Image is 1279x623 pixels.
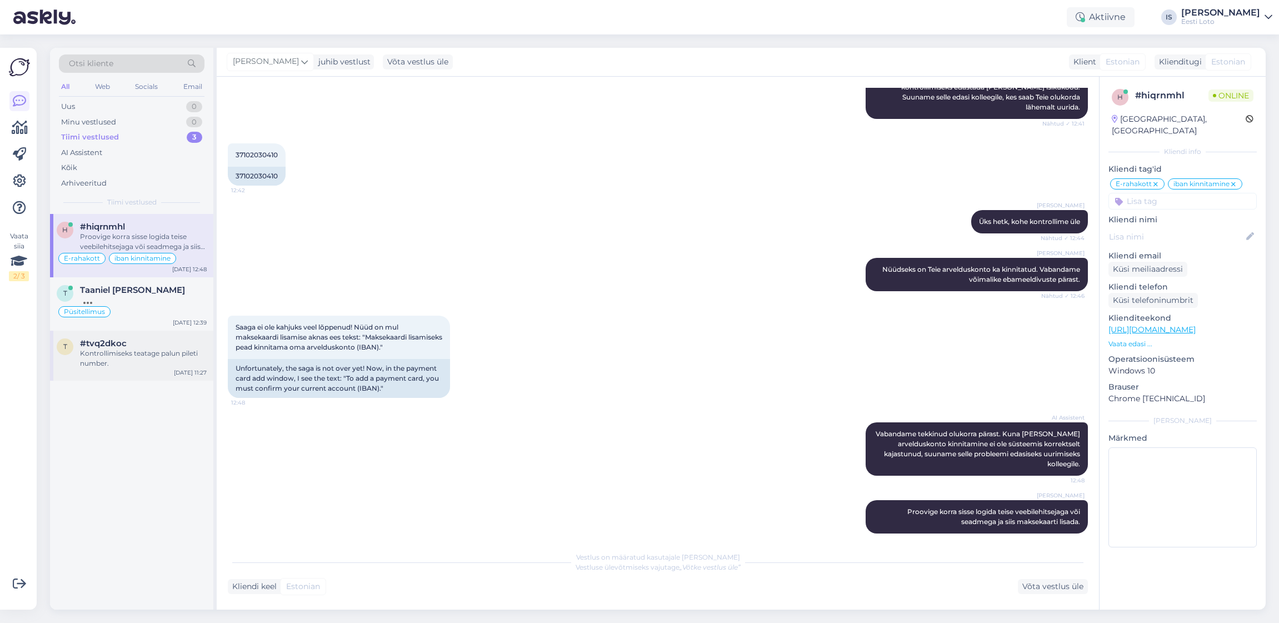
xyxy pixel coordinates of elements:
[286,581,320,592] span: Estonian
[187,132,202,143] div: 3
[1037,201,1085,210] span: [PERSON_NAME]
[1108,281,1257,293] p: Kliendi telefon
[59,79,72,94] div: All
[876,430,1082,468] span: Vabandame tekkinud olukorra pärast. Kuna [PERSON_NAME] arvelduskonto kinnitamine ei ole süsteemis...
[64,308,105,315] span: Püsitellimus
[173,318,207,327] div: [DATE] 12:39
[1108,416,1257,426] div: [PERSON_NAME]
[1108,365,1257,377] p: Windows 10
[1116,181,1152,187] span: E-rahakott
[1042,119,1085,128] span: Nähtud ✓ 12:41
[114,255,171,262] span: iban kinnitamine
[64,255,100,262] span: E-rahakott
[9,271,29,281] div: 2 / 3
[1037,249,1085,257] span: [PERSON_NAME]
[383,54,453,69] div: Võta vestlus üle
[1108,262,1187,277] div: Küsi meiliaadressi
[1208,89,1253,102] span: Online
[1041,292,1085,300] span: Nähtud ✓ 12:46
[1069,56,1096,68] div: Klient
[1108,250,1257,262] p: Kliendi email
[576,553,740,561] span: Vestlus on määratud kasutajale [PERSON_NAME]
[186,117,202,128] div: 0
[228,359,450,398] div: Unfortunately, the saga is not over yet! Now, in the payment card add window, I see the text: "To...
[1108,163,1257,175] p: Kliendi tag'id
[1108,147,1257,157] div: Kliendi info
[181,79,204,94] div: Email
[907,507,1082,526] span: Proovige korra sisse logida teise veebilehitsejaga või seadmega ja siis maksekaarti lisada.
[1117,93,1123,101] span: h
[1135,89,1208,102] div: # hiqrnmhl
[1106,56,1140,68] span: Estonian
[9,231,29,281] div: Vaata siia
[93,79,112,94] div: Web
[1067,7,1135,27] div: Aktiivne
[107,197,157,207] span: Tiimi vestlused
[1181,8,1272,26] a: [PERSON_NAME]Eesti Loto
[9,57,30,78] img: Askly Logo
[1041,234,1085,242] span: Nähtud ✓ 12:44
[882,265,1082,283] span: Nüüdseks on Teie arvelduskonto ka kinnitatud. Vabandame võimalike ebameeldivuste pärast.
[1109,231,1244,243] input: Lisa nimi
[174,368,207,377] div: [DATE] 11:27
[61,162,77,173] div: Kõik
[80,222,125,232] span: #hiqrnmhl
[63,342,67,351] span: t
[1018,579,1088,594] div: Võta vestlus üle
[228,167,286,186] div: 37102030410
[1108,325,1196,335] a: [URL][DOMAIN_NAME]
[80,348,207,368] div: Kontrollimiseks teatage palun pileti number.
[1108,293,1198,308] div: Küsi telefoninumbrit
[1112,113,1246,137] div: [GEOGRAPHIC_DATA], [GEOGRAPHIC_DATA]
[61,101,75,112] div: Uus
[1108,432,1257,444] p: Märkmed
[61,147,102,158] div: AI Assistent
[1181,17,1260,26] div: Eesti Loto
[231,398,273,407] span: 12:48
[172,265,207,273] div: [DATE] 12:48
[1211,56,1245,68] span: Estonian
[1108,381,1257,393] p: Brauser
[314,56,371,68] div: juhib vestlust
[1181,8,1260,17] div: [PERSON_NAME]
[133,79,160,94] div: Socials
[233,56,299,68] span: [PERSON_NAME]
[1155,56,1202,68] div: Klienditugi
[80,232,207,252] div: Proovige korra sisse logida teise veebilehitsejaga või seadmega ja siis maksekaarti lisada.
[61,117,116,128] div: Minu vestlused
[61,178,107,189] div: Arhiveeritud
[80,285,185,295] span: Taaniel Tippi
[236,323,444,351] span: Saaga ei ole kahjuks veel lõppenud! Nüüd on mul maksekaardi lisamise aknas ees tekst: "Maksekaard...
[62,226,68,234] span: h
[80,338,127,348] span: #tvq2dkoc
[236,151,278,159] span: 37102030410
[1043,534,1085,542] span: 12:49
[576,563,741,571] span: Vestluse ülevõtmiseks vajutage
[1043,413,1085,422] span: AI Assistent
[1043,476,1085,485] span: 12:48
[69,58,113,69] span: Otsi kliente
[1108,353,1257,365] p: Operatsioonisüsteem
[228,581,277,592] div: Kliendi keel
[186,101,202,112] div: 0
[1108,193,1257,210] input: Lisa tag
[61,132,119,143] div: Tiimi vestlused
[1173,181,1230,187] span: iban kinnitamine
[1108,214,1257,226] p: Kliendi nimi
[1037,491,1085,500] span: [PERSON_NAME]
[1108,393,1257,405] p: Chrome [TECHNICAL_ID]
[1108,312,1257,324] p: Klienditeekond
[680,563,741,571] i: „Võtke vestlus üle”
[1161,9,1177,25] div: IS
[979,217,1080,226] span: Üks hetk, kohe kontrollime üle
[1108,339,1257,349] p: Vaata edasi ...
[231,186,273,195] span: 12:42
[63,289,67,297] span: T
